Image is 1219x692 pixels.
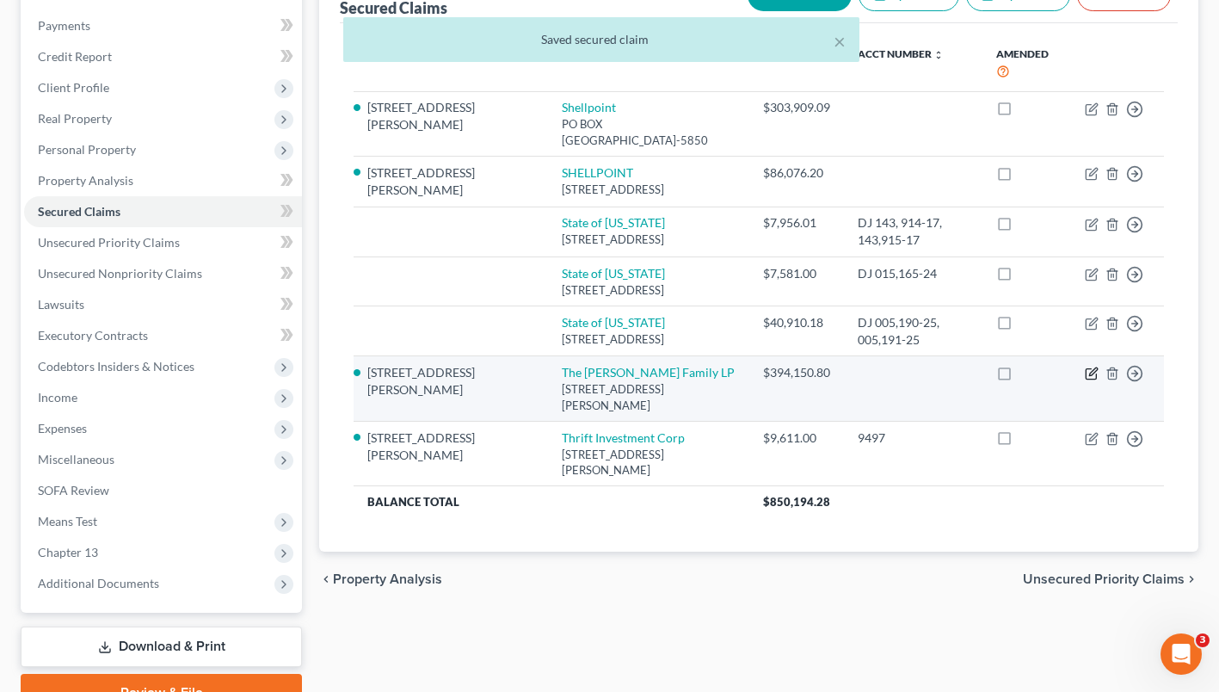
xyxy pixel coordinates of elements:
[38,142,136,157] span: Personal Property
[763,214,830,232] div: $7,956.01
[562,331,736,348] div: [STREET_ADDRESS]
[38,235,180,250] span: Unsecured Priority Claims
[38,173,133,188] span: Property Analysis
[21,627,302,667] a: Download & Print
[1023,572,1198,586] button: Unsecured Priority Claims chevron_right
[38,545,98,559] span: Chapter 13
[24,289,302,320] a: Lawsuits
[562,266,665,281] a: State of [US_STATE]
[38,111,112,126] span: Real Property
[858,214,969,249] div: DJ 143, 914-17, 143,915-17
[858,265,969,282] div: DJ 015,165-24
[562,381,736,413] div: [STREET_ADDRESS][PERSON_NAME]
[834,31,846,52] button: ×
[38,297,84,312] span: Lawsuits
[562,282,736,299] div: [STREET_ADDRESS]
[858,429,969,447] div: 9497
[38,204,120,219] span: Secured Claims
[562,430,685,445] a: Thrift Investment Corp
[24,227,302,258] a: Unsecured Priority Claims
[319,572,442,586] button: chevron_left Property Analysis
[24,165,302,196] a: Property Analysis
[38,576,159,590] span: Additional Documents
[38,483,109,497] span: SOFA Review
[357,31,846,48] div: Saved secured claim
[562,165,633,180] a: SHELLPOINT
[367,429,534,464] li: [STREET_ADDRESS][PERSON_NAME]
[367,164,534,199] li: [STREET_ADDRESS][PERSON_NAME]
[562,116,736,148] div: PO BOX [GEOGRAPHIC_DATA]-5850
[562,100,616,114] a: Shellpoint
[763,164,830,182] div: $86,076.20
[38,80,109,95] span: Client Profile
[24,320,302,351] a: Executory Contracts
[38,390,77,405] span: Income
[562,215,665,230] a: State of [US_STATE]
[24,475,302,506] a: SOFA Review
[1185,572,1198,586] i: chevron_right
[24,196,302,227] a: Secured Claims
[858,314,969,349] div: DJ 005,190-25, 005,191-25
[562,232,736,248] div: [STREET_ADDRESS]
[38,266,202,281] span: Unsecured Nonpriority Claims
[38,359,194,374] span: Codebtors Insiders & Notices
[38,328,148,343] span: Executory Contracts
[1023,572,1185,586] span: Unsecured Priority Claims
[38,514,97,528] span: Means Test
[562,365,735,380] a: The [PERSON_NAME] Family LP
[319,572,333,586] i: chevron_left
[367,364,534,399] li: [STREET_ADDRESS][PERSON_NAME]
[562,315,665,330] a: State of [US_STATE]
[1196,633,1210,647] span: 3
[1161,633,1202,675] iframe: Intercom live chat
[38,452,114,466] span: Miscellaneous
[562,182,736,198] div: [STREET_ADDRESS]
[763,495,830,509] span: $850,194.28
[367,99,534,133] li: [STREET_ADDRESS][PERSON_NAME]
[24,10,302,41] a: Payments
[24,258,302,289] a: Unsecured Nonpriority Claims
[333,572,442,586] span: Property Analysis
[38,421,87,436] span: Expenses
[763,314,830,331] div: $40,910.18
[763,429,830,447] div: $9,611.00
[763,265,830,282] div: $7,581.00
[763,99,830,116] div: $303,909.09
[562,447,736,479] div: [STREET_ADDRESS][PERSON_NAME]
[354,486,749,517] th: Balance Total
[763,364,830,381] div: $394,150.80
